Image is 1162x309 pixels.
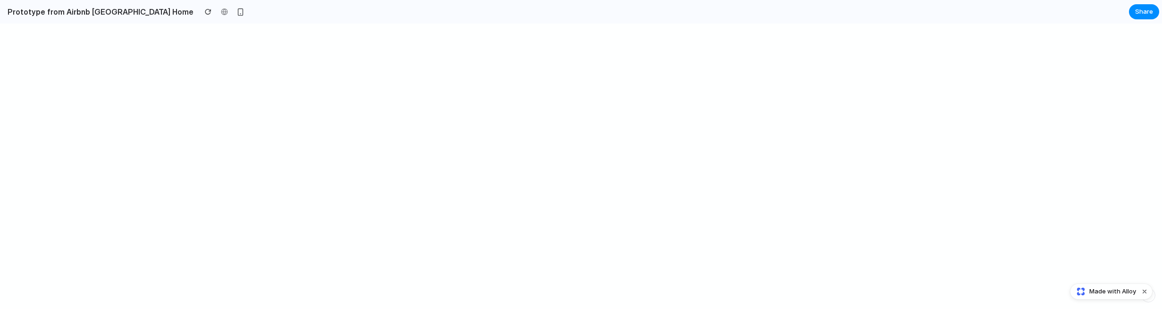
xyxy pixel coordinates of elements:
button: Share [1129,4,1159,19]
span: Share [1135,7,1153,17]
button: Dismiss watermark [1139,286,1150,297]
h2: Prototype from Airbnb [GEOGRAPHIC_DATA] Home [4,6,194,17]
a: Made with Alloy [1070,287,1137,296]
span: Made with Alloy [1089,287,1136,296]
